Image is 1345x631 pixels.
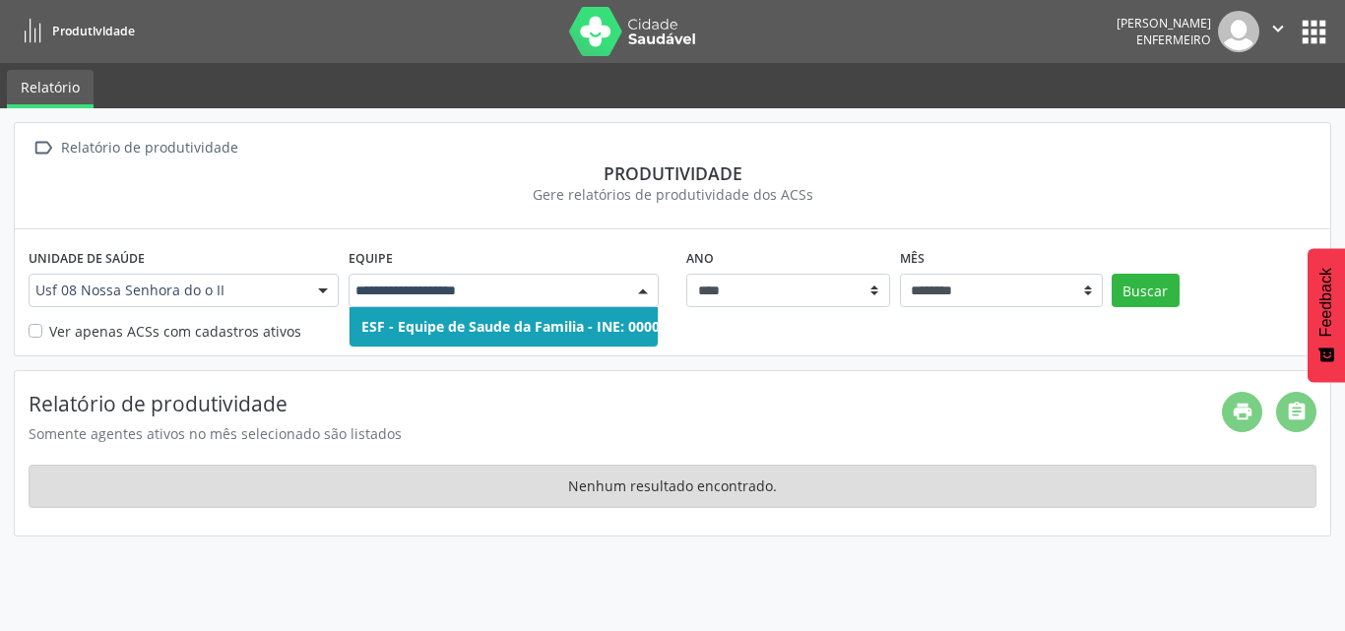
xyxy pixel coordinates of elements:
div: Relatório de produtividade [57,134,241,162]
label: Ver apenas ACSs com cadastros ativos [49,321,301,342]
button:  [1259,11,1297,52]
a:  Relatório de produtividade [29,134,241,162]
a: Produtividade [14,15,135,47]
div: Nenhum resultado encontrado. [29,465,1316,508]
span: Enfermeiro [1136,32,1211,48]
span: ESF - Equipe de Saude da Familia - INE: 0000143952 [361,317,707,336]
label: Ano [686,243,714,274]
div: [PERSON_NAME] [1117,15,1211,32]
button: Buscar [1112,274,1180,307]
div: Gere relatórios de produtividade dos ACSs [29,184,1316,205]
i:  [1267,18,1289,39]
button: apps [1297,15,1331,49]
img: img [1218,11,1259,52]
div: Somente agentes ativos no mês selecionado são listados [29,423,1222,444]
div: Produtividade [29,162,1316,184]
span: Feedback [1317,268,1335,337]
label: Equipe [349,243,393,274]
span: Produtividade [52,23,135,39]
a: Relatório [7,70,94,108]
span: Usf 08 Nossa Senhora do o II [35,281,298,300]
i:  [29,134,57,162]
label: Mês [900,243,925,274]
label: Unidade de saúde [29,243,145,274]
button: Feedback - Mostrar pesquisa [1308,248,1345,382]
h4: Relatório de produtividade [29,392,1222,416]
